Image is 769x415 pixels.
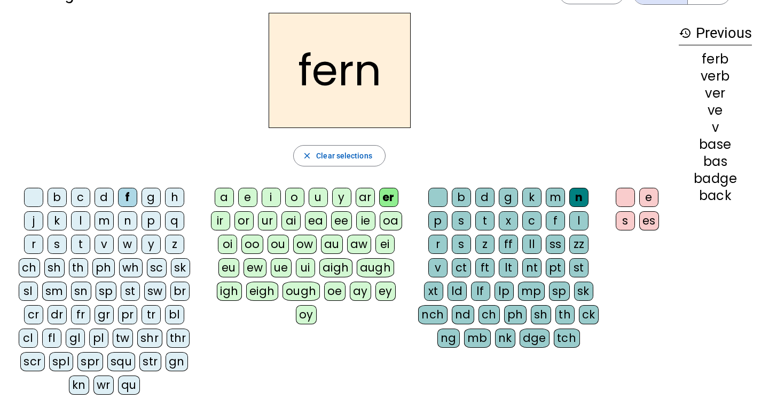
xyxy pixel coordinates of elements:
div: pl [89,329,108,348]
div: dr [48,305,67,324]
div: ou [268,235,289,254]
span: Clear selections [316,149,372,162]
div: badge [679,172,752,185]
div: y [142,235,161,254]
div: s [452,235,471,254]
div: st [569,258,588,277]
div: ey [375,282,396,301]
div: e [238,188,257,207]
div: ea [305,211,327,230]
div: t [475,211,495,230]
div: r [428,235,448,254]
div: ph [504,305,527,324]
div: k [522,188,542,207]
div: ay [350,282,371,301]
div: squ [107,352,136,371]
div: r [24,235,43,254]
div: back [679,189,752,202]
div: v [95,235,114,254]
div: gr [95,305,114,324]
div: cl [19,329,38,348]
div: s [48,235,67,254]
div: ck [579,305,599,324]
div: d [475,188,495,207]
div: gl [66,329,85,348]
div: lp [495,282,514,301]
div: oe [324,282,346,301]
div: tr [142,305,161,324]
div: ver [679,87,752,100]
div: m [546,188,565,207]
div: wh [119,258,143,277]
div: pt [546,258,565,277]
div: xt [424,282,443,301]
div: nt [522,258,542,277]
div: l [569,211,588,230]
div: bl [165,305,184,324]
div: b [452,188,471,207]
div: st [121,282,140,301]
div: sk [574,282,593,301]
div: s [452,211,471,230]
div: q [165,211,184,230]
div: augh [357,258,395,277]
div: ie [356,211,375,230]
div: lt [499,258,518,277]
div: ei [375,235,395,254]
div: oa [380,211,402,230]
div: u [309,188,328,207]
div: sk [171,258,190,277]
div: p [428,211,448,230]
div: ee [331,211,352,230]
div: ui [296,258,315,277]
div: tch [554,329,580,348]
div: g [142,188,161,207]
div: g [499,188,518,207]
div: y [332,188,351,207]
div: sh [531,305,551,324]
div: pr [118,305,137,324]
mat-icon: history [679,27,692,39]
div: wr [93,376,114,395]
div: ff [499,235,518,254]
div: oo [241,235,263,254]
h2: fern [269,13,411,128]
div: str [139,352,161,371]
div: b [48,188,67,207]
div: dge [520,329,550,348]
div: v [679,121,752,134]
div: sh [44,258,65,277]
div: mp [518,282,545,301]
div: th [555,305,575,324]
div: ph [92,258,115,277]
div: sl [19,282,38,301]
div: e [639,188,658,207]
div: ct [452,258,471,277]
div: k [48,211,67,230]
div: s [616,211,635,230]
div: shr [137,329,162,348]
div: oy [296,305,317,324]
div: ir [211,211,230,230]
div: v [428,258,448,277]
div: oi [218,235,237,254]
div: ar [356,188,375,207]
div: ue [271,258,292,277]
div: qu [118,376,140,395]
div: er [379,188,398,207]
div: es [639,211,659,230]
div: p [142,211,161,230]
div: ch [478,305,500,324]
div: eigh [246,282,278,301]
div: z [165,235,184,254]
div: nch [418,305,448,324]
div: br [170,282,190,301]
div: nd [452,305,474,324]
div: z [475,235,495,254]
div: fl [42,329,61,348]
div: n [118,211,137,230]
div: f [118,188,137,207]
div: lf [471,282,490,301]
mat-icon: close [302,151,312,161]
div: sp [96,282,116,301]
